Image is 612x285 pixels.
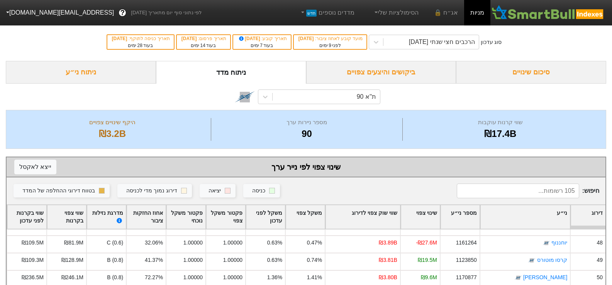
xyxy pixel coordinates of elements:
div: Toggle SortBy [127,205,166,229]
div: מועד קובע לאחוז ציבור : [298,35,363,42]
span: חדש [306,10,317,17]
div: C (0.6) [86,235,126,253]
div: 1.00000 [223,256,242,264]
div: ביקושים והיצעים צפויים [306,61,456,84]
div: 1161264 [456,239,477,247]
img: tase link [528,257,536,265]
div: שינוי צפוי לפי נייר ערך [14,161,598,173]
div: לפני ימים [298,42,363,49]
div: B (0.8) [86,253,126,270]
div: 41.37% [145,256,163,264]
div: ₪3.80B [379,273,397,282]
div: 0.74% [307,256,322,264]
div: ניתוח מדד [156,61,306,84]
div: 49 [597,256,603,264]
div: 1.00000 [183,239,203,247]
div: מספר ניירות ערך [213,118,400,127]
a: הסימולציות שלי [370,5,422,20]
span: [DATE] [238,36,262,41]
a: [PERSON_NAME] [523,275,567,281]
div: סיכום שינויים [456,61,606,84]
div: דירוג נמוך מדי לכניסה [126,187,177,195]
div: ₪19.5M [418,256,437,264]
img: tase link [542,239,550,247]
div: כניסה [252,187,265,195]
div: ₪236.5M [22,273,44,282]
div: Toggle SortBy [441,205,480,229]
div: Toggle SortBy [7,205,46,229]
div: Toggle SortBy [206,205,245,229]
div: 48 [597,239,603,247]
button: יציאה [200,184,236,198]
a: מדדים נוספיםחדש [296,5,358,20]
div: שווי קרנות עוקבות [405,118,596,127]
input: 105 רשומות... [457,184,579,198]
div: ₪109.5M [22,239,44,247]
div: 1.00000 [183,256,203,264]
div: תאריך פרסום : [181,35,226,42]
span: 28 [137,43,142,48]
div: היקף שינויים צפויים [16,118,209,127]
div: Toggle SortBy [571,205,605,229]
button: ייצא לאקסל [14,160,56,174]
a: קרסו מוטורס [537,257,568,263]
div: Toggle SortBy [401,205,440,229]
div: ₪17.4B [405,127,596,141]
div: Toggle SortBy [166,205,205,229]
div: 1170877 [456,273,477,282]
div: 1123850 [456,256,477,264]
div: -₪27.6M [416,239,437,247]
div: ניתוח ני״ע [6,61,156,84]
div: ₪3.89B [379,239,397,247]
div: ₪128.9M [61,256,83,264]
div: Toggle SortBy [87,205,126,229]
div: 72.27% [145,273,163,282]
div: Toggle SortBy [286,205,325,229]
div: Toggle SortBy [246,205,285,229]
a: יוחננוף [551,240,567,246]
span: 7 [260,43,263,48]
img: tase link [514,274,522,282]
div: בעוד ימים [181,42,226,49]
div: Toggle SortBy [480,205,570,229]
div: יציאה [209,187,221,195]
div: תאריך כניסה לתוקף : [111,35,170,42]
div: ₪81.9M [64,239,83,247]
img: tase link [235,87,255,107]
div: 1.36% [267,273,282,282]
div: 0.63% [267,239,282,247]
button: כניסה [243,184,280,198]
span: חיפוש : [457,184,599,198]
div: ת''א 90 [357,92,376,101]
div: תאריך קובע : [237,35,287,42]
span: 14 [200,43,205,48]
div: מדרגת נזילות [90,209,123,225]
div: 0.63% [267,256,282,264]
div: הרכבים חצי שנתי [DATE] [409,37,475,47]
div: סוג עדכון [481,38,502,46]
div: 1.41% [307,273,322,282]
div: 50 [597,273,603,282]
span: [DATE] [112,36,129,41]
div: Toggle SortBy [325,205,400,229]
div: ₪246.1M [61,273,83,282]
button: דירוג נמוך מדי לכניסה [117,184,192,198]
span: לפי נתוני סוף יום מתאריך [DATE] [131,9,202,17]
span: 9 [329,43,331,48]
div: Toggle SortBy [47,205,86,229]
div: ₪3.81B [379,256,397,264]
div: 1.00000 [223,239,242,247]
div: 0.47% [307,239,322,247]
div: בעוד ימים [237,42,287,49]
button: בטווח דירוגי ההחלפה של המדד [14,184,110,198]
div: 1.00000 [183,273,203,282]
div: ₪3.2B [16,127,209,141]
span: ? [120,8,125,18]
div: בעוד ימים [111,42,170,49]
div: בטווח דירוגי ההחלפה של המדד [22,187,95,195]
div: ₪109.3M [22,256,44,264]
div: ₪9.6M [421,273,437,282]
div: 1.00000 [223,273,242,282]
div: 90 [213,127,400,141]
div: 32.06% [145,239,163,247]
